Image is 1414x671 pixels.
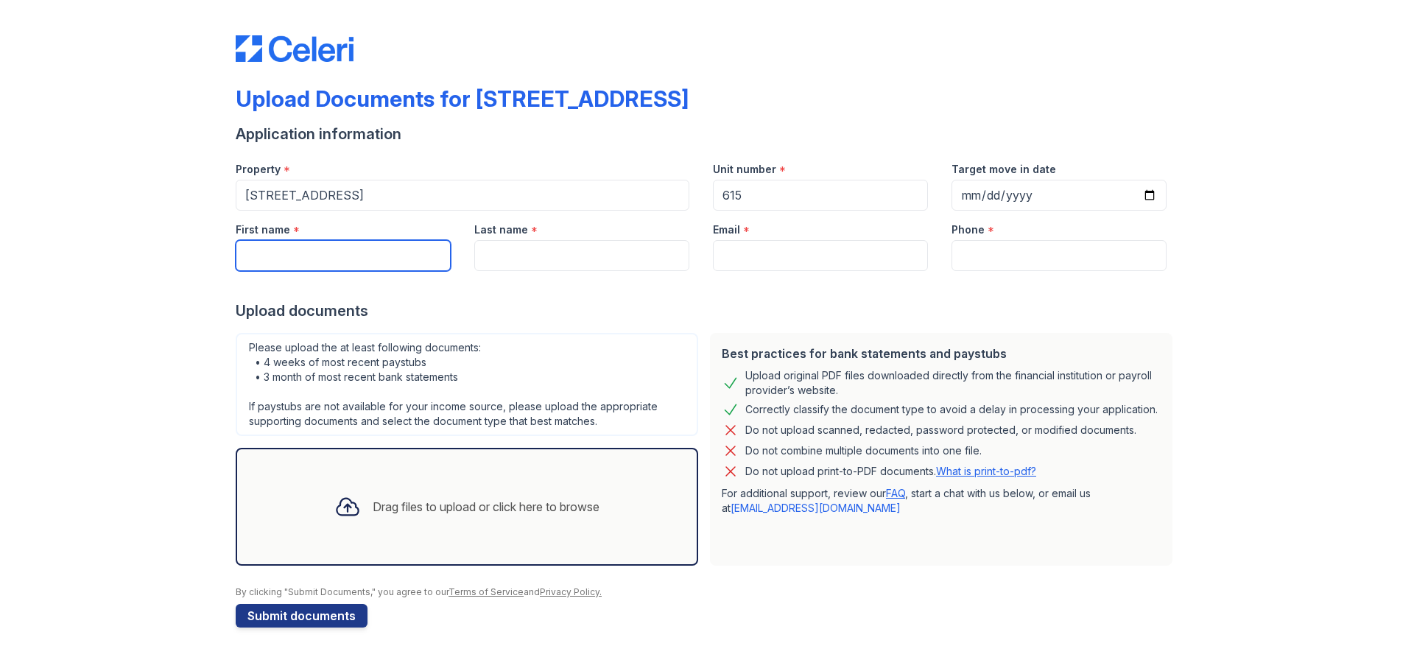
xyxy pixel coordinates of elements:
[713,222,740,237] label: Email
[373,498,599,516] div: Drag files to upload or click here to browse
[745,401,1158,418] div: Correctly classify the document type to avoid a delay in processing your application.
[236,35,353,62] img: CE_Logo_Blue-a8612792a0a2168367f1c8372b55b34899dd931a85d93a1a3d3e32e68fde9ad4.png
[236,604,367,628] button: Submit documents
[449,586,524,597] a: Terms of Service
[236,85,689,112] div: Upload Documents for [STREET_ADDRESS]
[745,442,982,460] div: Do not combine multiple documents into one file.
[236,586,1178,598] div: By clicking "Submit Documents," you agree to our and
[886,487,905,499] a: FAQ
[952,222,985,237] label: Phone
[713,162,776,177] label: Unit number
[540,586,602,597] a: Privacy Policy.
[731,502,901,514] a: [EMAIL_ADDRESS][DOMAIN_NAME]
[236,162,281,177] label: Property
[236,222,290,237] label: First name
[722,486,1161,516] p: For additional support, review our , start a chat with us below, or email us at
[745,368,1161,398] div: Upload original PDF files downloaded directly from the financial institution or payroll provider’...
[474,222,528,237] label: Last name
[722,345,1161,362] div: Best practices for bank statements and paystubs
[236,333,698,436] div: Please upload the at least following documents: • 4 weeks of most recent paystubs • 3 month of mo...
[936,465,1036,477] a: What is print-to-pdf?
[236,301,1178,321] div: Upload documents
[745,464,1036,479] p: Do not upload print-to-PDF documents.
[236,124,1178,144] div: Application information
[745,421,1136,439] div: Do not upload scanned, redacted, password protected, or modified documents.
[952,162,1056,177] label: Target move in date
